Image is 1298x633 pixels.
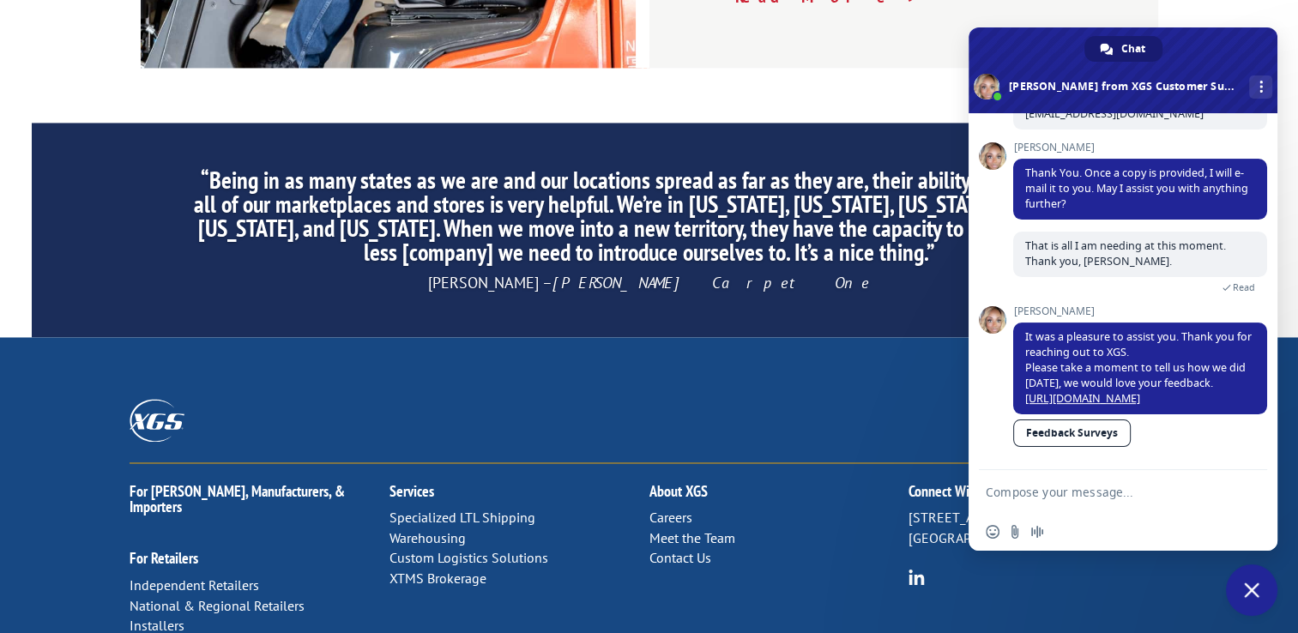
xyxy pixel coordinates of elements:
a: Specialized LTL Shipping [389,509,535,526]
a: Feedback Surveys [1013,419,1131,447]
em: [PERSON_NAME] Carpet One [552,273,870,292]
textarea: Compose your message... [986,485,1223,500]
a: Meet the Team [649,529,734,546]
img: XGS_Logos_ALL_2024_All_White [130,399,184,441]
span: Read [1233,281,1255,293]
img: group-6 [909,569,925,585]
a: Services [389,481,434,501]
span: That is all I am needing at this moment. Thank you, [PERSON_NAME]. [1025,238,1226,268]
a: About XGS [649,481,707,501]
span: [PERSON_NAME] – [428,273,870,292]
span: [PERSON_NAME] [1013,305,1267,317]
a: Careers [649,509,691,526]
span: Audio message [1030,525,1044,539]
span: [PERSON_NAME] [1013,142,1267,154]
span: Send a file [1008,525,1022,539]
a: Custom Logistics Solutions [389,549,548,566]
a: Independent Retailers [130,576,259,593]
a: XTMS Brokerage [389,570,486,587]
p: [STREET_ADDRESS] [GEOGRAPHIC_DATA], [US_STATE] 37421 [909,508,1168,549]
div: More channels [1249,75,1272,99]
a: [URL][DOMAIN_NAME] [1025,391,1140,406]
div: Chat [1084,36,1162,62]
a: National & Regional Retailers [130,596,305,613]
a: Warehousing [389,529,466,546]
h2: Connect With Us [909,484,1168,508]
div: Close chat [1226,564,1277,616]
span: Chat [1121,36,1145,62]
a: For Retailers [130,548,198,568]
span: It was a pleasure to assist you. Thank you for reaching out to XGS. Please take a moment to tell ... [1025,329,1252,406]
a: Contact Us [649,549,710,566]
span: Insert an emoji [986,525,999,539]
a: For [PERSON_NAME], Manufacturers, & Importers [130,481,345,516]
span: Thank You. Once a copy is provided, I will e-mail it to you. May I assist you with anything further? [1025,166,1248,211]
h2: “Being in as many states as we are and our locations spread as far as they are, their ability to ... [192,168,1105,273]
a: Installers [130,616,184,633]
